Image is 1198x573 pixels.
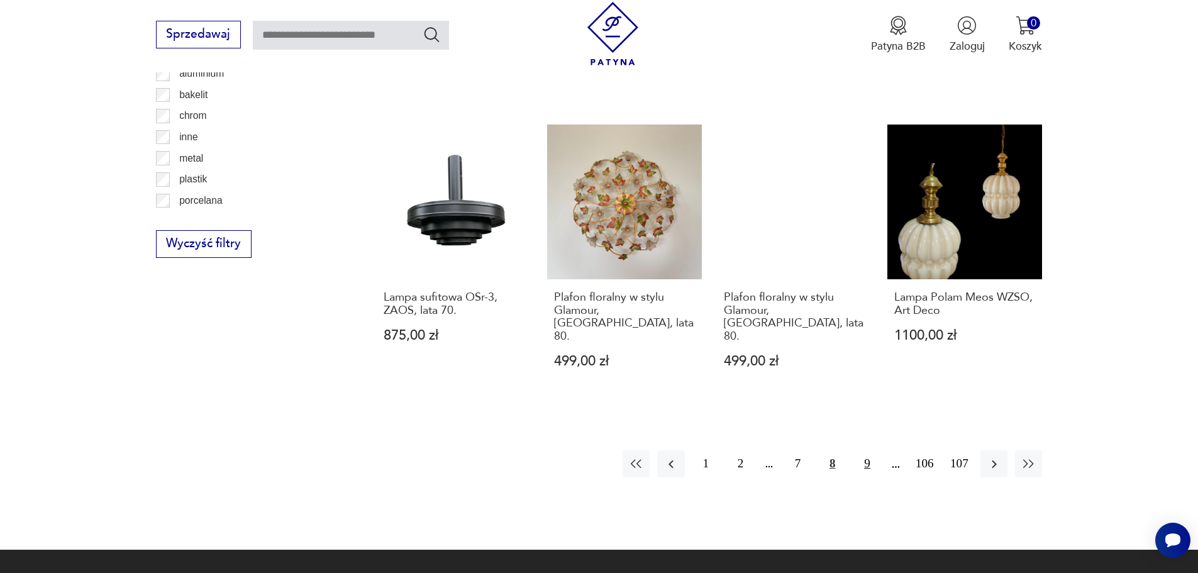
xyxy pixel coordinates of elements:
[156,230,252,258] button: Wyczyść filtry
[717,125,872,398] a: Plafon floralny w stylu Glamour, Niemcy, lata 80.Plafon floralny w stylu Glamour, [GEOGRAPHIC_DAT...
[1155,523,1190,558] iframe: Smartsupp widget button
[950,39,985,53] p: Zaloguj
[1009,39,1042,53] p: Koszyk
[724,291,865,343] h3: Plafon floralny w stylu Glamour, [GEOGRAPHIC_DATA], lata 80.
[179,213,211,230] p: porcelit
[179,87,208,103] p: bakelit
[179,108,206,124] p: chrom
[156,21,241,48] button: Sprzedawaj
[156,30,241,40] a: Sprzedawaj
[179,129,197,145] p: inne
[1009,16,1042,53] button: 0Koszyk
[911,450,938,477] button: 106
[887,125,1043,398] a: Lampa Polam Meos WZSO, Art DecoLampa Polam Meos WZSO, Art Deco1100,00 zł
[547,125,702,398] a: Plafon floralny w stylu Glamour, Niemcy, lata 80.Plafon floralny w stylu Glamour, [GEOGRAPHIC_DAT...
[179,65,224,82] p: aluminium
[871,16,926,53] a: Ikona medaluPatyna B2B
[957,16,977,35] img: Ikonka użytkownika
[950,16,985,53] button: Zaloguj
[1016,16,1035,35] img: Ikona koszyka
[727,450,754,477] button: 2
[819,450,846,477] button: 8
[377,125,532,398] a: Lampa sufitowa OSr-3, ZAOS, lata 70.Lampa sufitowa OSr-3, ZAOS, lata 70.875,00 zł
[179,150,203,167] p: metal
[554,291,696,343] h3: Plafon floralny w stylu Glamour, [GEOGRAPHIC_DATA], lata 80.
[871,16,926,53] button: Patyna B2B
[179,192,223,209] p: porcelana
[1027,16,1040,30] div: 0
[853,450,880,477] button: 9
[423,25,441,43] button: Szukaj
[384,291,525,317] h3: Lampa sufitowa OSr-3, ZAOS, lata 70.
[894,291,1036,317] h3: Lampa Polam Meos WZSO, Art Deco
[384,329,525,342] p: 875,00 zł
[554,355,696,368] p: 499,00 zł
[946,450,973,477] button: 107
[692,450,719,477] button: 1
[179,171,207,187] p: plastik
[871,39,926,53] p: Patyna B2B
[894,329,1036,342] p: 1100,00 zł
[784,450,811,477] button: 7
[581,2,645,65] img: Patyna - sklep z meblami i dekoracjami vintage
[724,355,865,368] p: 499,00 zł
[889,16,908,35] img: Ikona medalu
